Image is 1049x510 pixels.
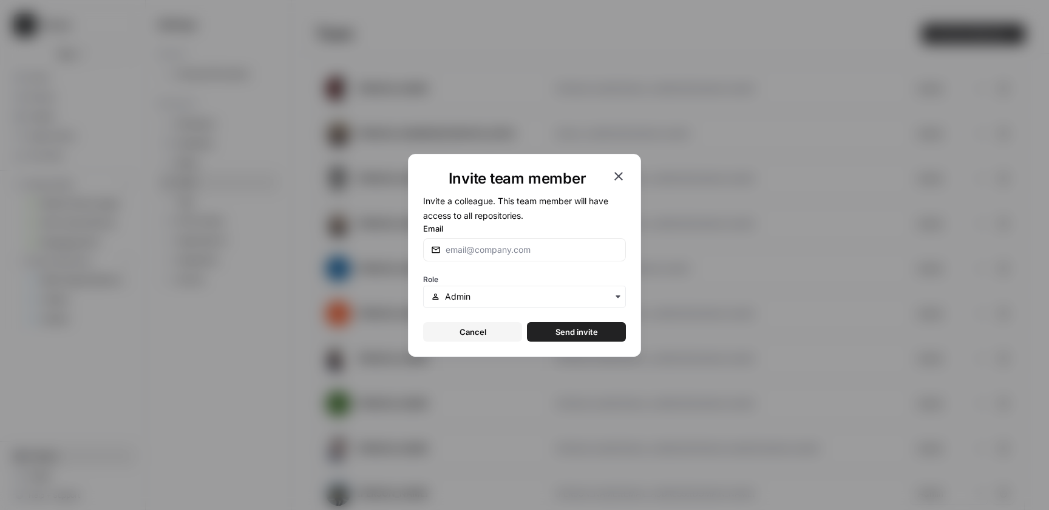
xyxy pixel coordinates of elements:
span: Role [423,275,438,284]
label: Email [423,222,626,235]
input: email@company.com [446,244,618,256]
button: Cancel [423,322,522,342]
h1: Invite team member [423,169,611,188]
span: Cancel [460,326,486,338]
span: Invite a colleague. This team member will have access to all repositories. [423,196,608,221]
button: Send invite [527,322,626,342]
input: Admin [445,291,618,303]
span: Send invite [555,326,598,338]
